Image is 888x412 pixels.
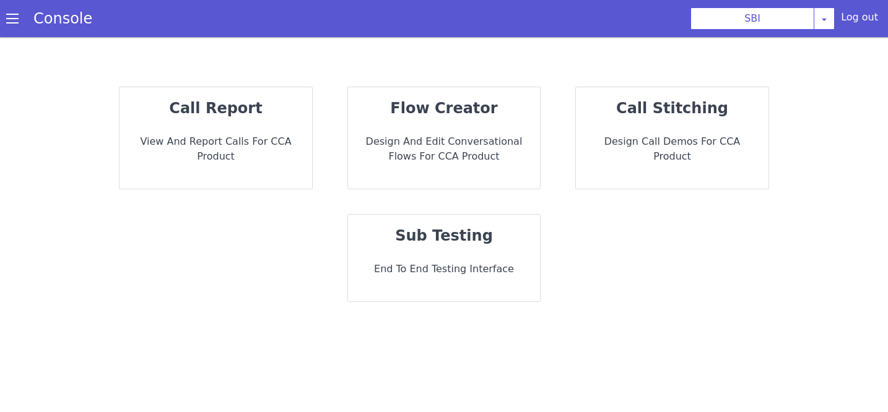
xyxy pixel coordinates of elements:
button: SBI [690,7,814,30]
p: End to End Testing Interface [358,262,531,277]
p: View and report calls for CCA Product [129,134,302,164]
a: Console [19,10,107,27]
p: Design and Edit Conversational flows for CCA Product [358,134,531,164]
div: Log out [841,10,878,30]
strong: sub testing [395,227,493,244]
strong: call report [169,100,262,117]
p: Design call demos for CCA Product [586,134,759,164]
strong: call stitching [616,100,728,117]
strong: flow creator [390,100,497,117]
